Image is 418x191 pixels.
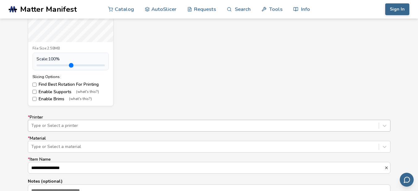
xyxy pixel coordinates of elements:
[28,136,390,153] label: Material
[32,97,37,101] input: Enable Brims(what's this?)
[28,157,390,174] label: Item Name
[384,166,390,170] button: *Item Name
[28,162,384,173] input: *Item Name
[32,75,109,79] div: Slicing Options:
[76,90,99,94] span: (what's this?)
[32,90,37,94] input: Enable Supports(what's this?)
[400,173,414,187] button: Send feedback via email
[20,5,77,14] span: Matter Manifest
[32,46,109,51] div: File Size: 2.58MB
[28,178,390,184] p: Notes (optional)
[37,57,60,62] span: Scale: 100 %
[385,3,409,15] button: Sign In
[69,97,92,101] span: (what's this?)
[28,115,390,132] label: Printer
[32,82,109,87] label: Find Best Rotation For Printing
[32,89,109,94] label: Enable Supports
[31,123,32,128] input: *PrinterType or Select a printer
[32,83,37,87] input: Find Best Rotation For Printing
[31,144,32,149] input: *MaterialType or Select a material
[32,97,109,102] label: Enable Brims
